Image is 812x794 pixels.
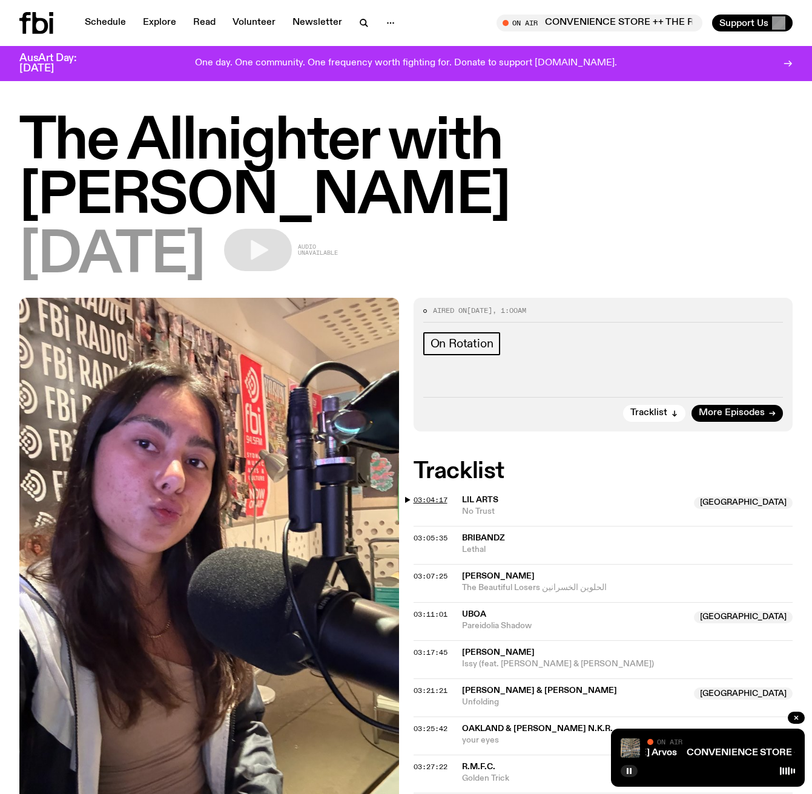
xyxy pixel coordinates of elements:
[462,735,793,746] span: your eyes
[699,408,765,418] span: More Episodes
[462,686,617,695] span: [PERSON_NAME] & [PERSON_NAME]
[19,229,205,283] span: [DATE]
[414,726,447,732] button: 03:25:42
[462,544,793,556] span: Lethal
[462,658,793,670] span: Issy (feat. [PERSON_NAME] & [PERSON_NAME])
[414,762,447,772] span: 03:27:22
[414,497,447,504] button: 03:04:17
[462,763,495,771] span: R.M.F.C.
[712,15,793,31] button: Support Us
[694,687,793,700] span: [GEOGRAPHIC_DATA]
[414,535,447,542] button: 03:05:35
[431,337,493,350] span: On Rotation
[692,405,783,422] a: More Episodes
[195,58,617,69] p: One day. One community. One frequency worth fighting for. Donate to support [DOMAIN_NAME].
[414,533,447,543] span: 03:05:35
[433,306,467,315] span: Aired on
[414,611,447,618] button: 03:11:01
[414,764,447,770] button: 03:27:22
[462,648,535,657] span: [PERSON_NAME]
[186,15,223,31] a: Read
[621,738,640,758] img: A corner shot of the fbi music library
[462,506,687,517] span: No Trust
[136,15,183,31] a: Explore
[225,15,283,31] a: Volunteer
[694,611,793,623] span: [GEOGRAPHIC_DATA]
[467,306,492,315] span: [DATE]
[462,773,687,784] span: Golden Trick
[414,724,447,733] span: 03:25:42
[497,15,702,31] button: On AirCONVENIENCE STORE ++ THE RIONS x [DATE] Arvos
[492,306,526,315] span: , 1:00am
[298,244,338,256] span: Audio unavailable
[414,687,447,694] button: 03:21:21
[462,610,486,618] span: Uboa
[657,738,682,746] span: On Air
[414,495,447,505] span: 03:04:17
[462,697,687,708] span: Unfolding
[414,461,793,482] h2: Tracklist
[414,649,447,656] button: 03:17:45
[462,582,793,594] span: The Beautiful Losers الحلوين الخسرانين
[719,18,768,28] span: Support Us
[19,53,97,74] h3: AusArt Day: [DATE]
[630,408,667,418] span: Tracklist
[462,724,613,733] span: oakland & [PERSON_NAME] N.K.R.
[19,115,793,224] h1: The Allnighter with [PERSON_NAME]
[462,534,505,542] span: Bribandz
[78,15,133,31] a: Schedule
[438,748,677,758] a: CONVENIENCE STORE ++ THE RIONS x [DATE] Arvos
[414,573,447,580] button: 03:07:25
[414,648,447,657] span: 03:17:45
[414,686,447,695] span: 03:21:21
[414,571,447,581] span: 03:07:25
[285,15,349,31] a: Newsletter
[694,497,793,509] span: [GEOGRAPHIC_DATA]
[623,405,685,422] button: Tracklist
[462,572,535,580] span: [PERSON_NAME]
[414,609,447,619] span: 03:11:01
[423,332,501,355] a: On Rotation
[462,620,687,632] span: Pareidolia Shadow
[462,496,498,504] span: lil arts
